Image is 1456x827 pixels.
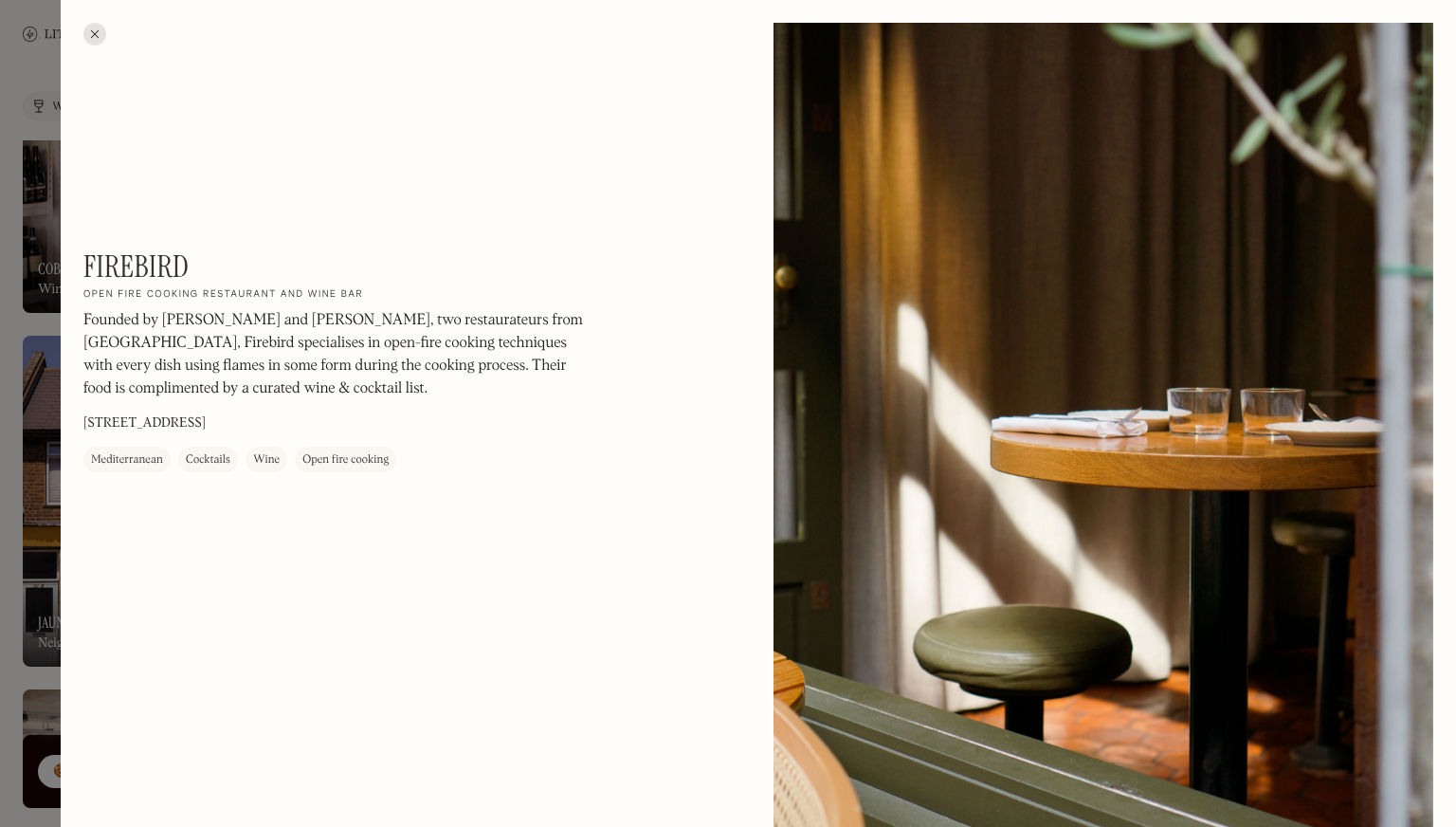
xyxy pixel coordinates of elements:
[302,450,389,469] div: Open fire cooking
[83,413,206,433] p: [STREET_ADDRESS]
[253,450,280,469] div: Wine
[83,248,190,285] h1: Firebird
[83,309,595,400] p: Founded by [PERSON_NAME] and [PERSON_NAME], two restaurateurs from [GEOGRAPHIC_DATA], Firebird sp...
[186,450,230,469] div: Cocktails
[91,450,163,469] div: Mediterranean
[83,288,363,302] h2: Open fire cooking restaurant and wine bar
